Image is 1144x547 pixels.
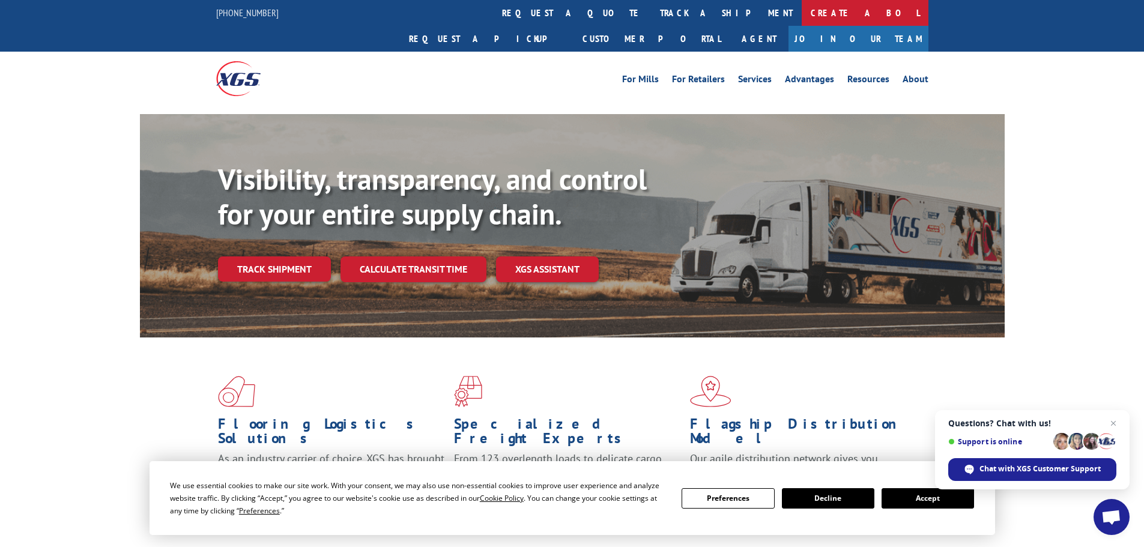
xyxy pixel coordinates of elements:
h1: Flooring Logistics Solutions [218,417,445,452]
span: Close chat [1106,416,1121,431]
a: [PHONE_NUMBER] [216,7,279,19]
div: Cookie Consent Prompt [150,461,995,535]
h1: Flagship Distribution Model [690,417,917,452]
div: Open chat [1094,499,1130,535]
div: Chat with XGS Customer Support [948,458,1116,481]
button: Accept [882,488,974,509]
a: Customer Portal [574,26,730,52]
button: Preferences [682,488,774,509]
a: Join Our Team [788,26,928,52]
h1: Specialized Freight Experts [454,417,681,452]
span: As an industry carrier of choice, XGS has brought innovation and dedication to flooring logistics... [218,452,444,494]
img: xgs-icon-focused-on-flooring-red [454,376,482,407]
a: Advantages [785,74,834,88]
a: XGS ASSISTANT [496,256,599,282]
a: Request a pickup [400,26,574,52]
b: Visibility, transparency, and control for your entire supply chain. [218,160,647,232]
a: About [903,74,928,88]
div: We use essential cookies to make our site work. With your consent, we may also use non-essential ... [170,479,667,517]
span: Preferences [239,506,280,516]
p: From 123 overlength loads to delicate cargo, our experienced staff knows the best way to move you... [454,452,681,505]
img: xgs-icon-total-supply-chain-intelligence-red [218,376,255,407]
span: Chat with XGS Customer Support [979,464,1101,474]
a: Track shipment [218,256,331,282]
span: Cookie Policy [480,493,524,503]
a: Resources [847,74,889,88]
span: Questions? Chat with us! [948,419,1116,428]
a: Services [738,74,772,88]
a: Calculate transit time [340,256,486,282]
a: For Retailers [672,74,725,88]
span: Support is online [948,437,1049,446]
button: Decline [782,488,874,509]
a: For Mills [622,74,659,88]
img: xgs-icon-flagship-distribution-model-red [690,376,731,407]
a: Agent [730,26,788,52]
span: Our agile distribution network gives you nationwide inventory management on demand. [690,452,911,480]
